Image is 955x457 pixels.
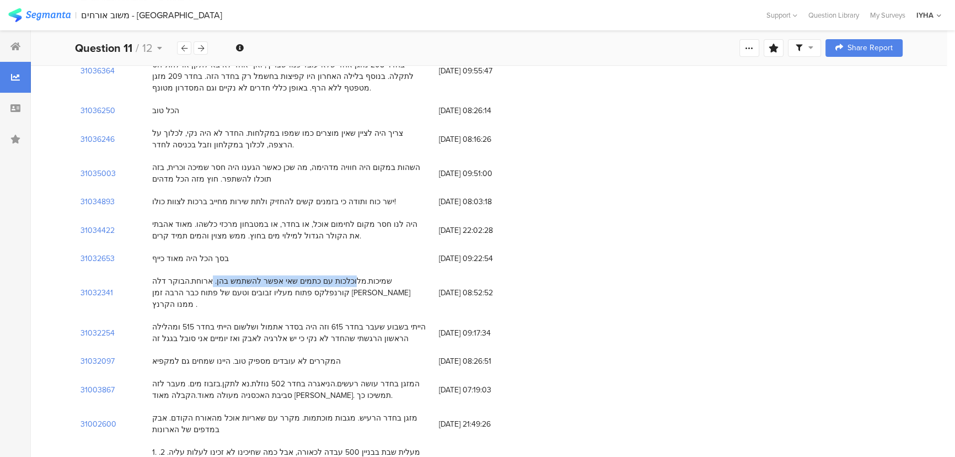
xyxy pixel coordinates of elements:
div: הייתי בשבוע שעבר בחדר 615 וזה היה בסדר אתמול ושלשום הייתי בחדר 515 ומהלילה הראשון הרגשתי שהחדר לא... [152,321,428,344]
div: יוצאים עם [PERSON_NAME] לא נעימה . מחדרים לא נקיים וריח לא טוב בשירותים. בחדר 208 מזגן אחד שלא עו... [152,47,428,94]
section: 31032653 [81,253,115,264]
span: [DATE] 09:55:47 [439,65,527,77]
span: [DATE] 08:26:14 [439,105,527,116]
section: 31032341 [81,287,113,299]
a: My Surveys [865,10,911,20]
div: צריך היה לציין שאין מוצרים כמו שמפו במקלחות. החדר לא היה נקי, לכלוך על הרצפה, לכלוך במקלחון וזבל ... [152,127,428,151]
div: שמיכות.מלוכלכות עם כתמים שאי אפשר להשתמש בהן. ארוחת.הבוקר דלה קורנפלקס פתוח מעליו זבובים וטעם של ... [152,275,428,310]
span: [DATE] 22:02:28 [439,225,527,236]
span: Share Report [847,44,893,52]
span: [DATE] 08:26:51 [439,355,527,367]
span: [DATE] 08:03:18 [439,196,527,208]
section: 31032254 [81,327,115,339]
span: [DATE] 08:52:52 [439,287,527,299]
span: [DATE] 09:51:00 [439,168,527,179]
div: משוב אורחים - [GEOGRAPHIC_DATA] [81,10,222,20]
div: Support [766,7,797,24]
a: Question Library [803,10,865,20]
span: / [136,40,139,56]
div: IYHA [916,10,933,20]
div: | [75,9,77,22]
span: [DATE] 21:49:26 [439,418,527,430]
div: בסך הכל היה מאוד כייף [152,253,229,264]
section: 31036246 [81,134,115,145]
span: [DATE] 07:19:03 [439,384,527,396]
section: 31036364 [81,65,115,77]
div: ישר כוח ותודה כי בזמנים קשים להחזיק ולתת שירות מחייב ברכות לצוות כולו! [152,196,396,208]
div: הכל טוב [152,105,179,116]
div: המזגן בחדר עושה רעשים.הניאגרה בחדר 502 נוזלת.נא לתקן.בזבוז מים. מעבר לזה סביבת האכסניה מעולה מאוד... [152,378,428,401]
section: 31035003 [81,168,116,179]
section: 31032097 [81,355,115,367]
div: מזגן בחדר הרעיש. מגבות מוכתמות. מקרר עם שאריות אוכל מהאורח הקודם. אבק במדפים של הארונות [152,412,428,435]
b: Question 11 [75,40,132,56]
div: השהות במקום היה חוויה מדהימה, מה שכן כאשר הגענו היה חסר שמיכה וכרית, בזה תוכלו להשתפר. חוץ מזה הכ... [152,162,428,185]
section: 31036250 [81,105,115,116]
div: היה לנו חסר מקום לחימום אוכל, או בחדר, או במטבחון מרכזי כלשהו. מאוד אהבתי את הקולר הגדול למילוי מ... [152,219,428,242]
img: segmanta logo [8,8,71,22]
section: 31034893 [81,196,115,208]
section: 31002600 [81,418,116,430]
section: 31034422 [81,225,115,236]
div: המקררים לא עובדים מספיק טוב. היינו שמחים גם למקפיא [152,355,341,367]
span: [DATE] 09:22:54 [439,253,527,264]
span: [DATE] 09:17:34 [439,327,527,339]
span: [DATE] 08:16:26 [439,134,527,145]
span: 12 [142,40,153,56]
section: 31003867 [81,384,115,396]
